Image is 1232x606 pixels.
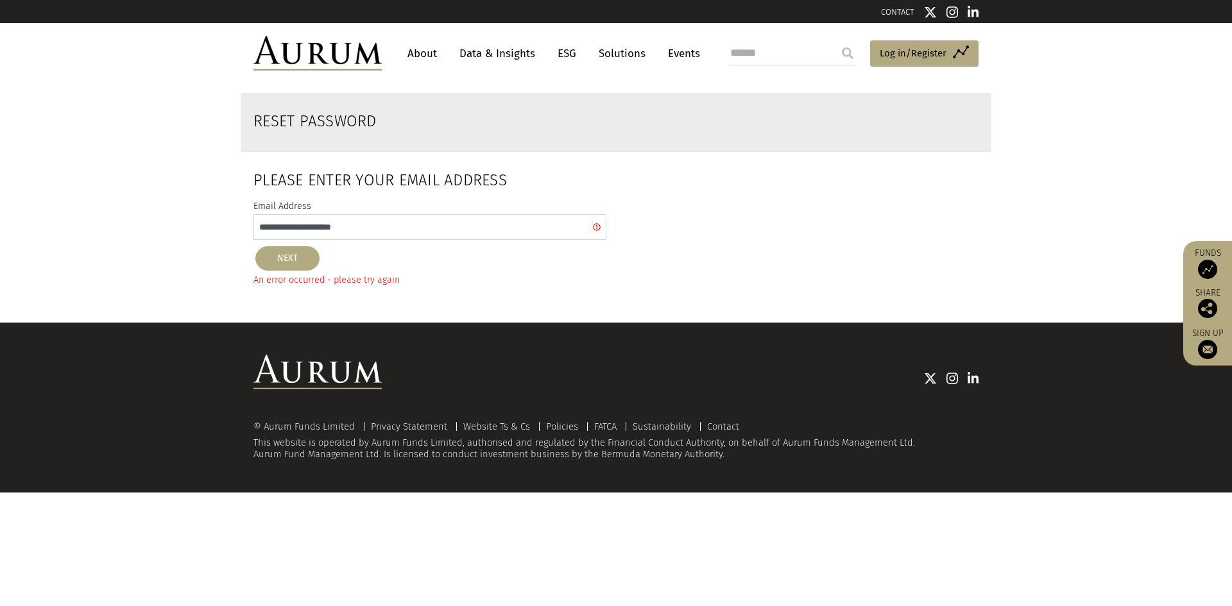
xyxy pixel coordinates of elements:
[1198,299,1217,318] img: Share this post
[463,421,530,432] a: Website Ts & Cs
[870,40,979,67] a: Log in/Register
[968,372,979,385] img: Linkedin icon
[880,46,946,61] span: Log in/Register
[592,42,652,65] a: Solutions
[662,42,700,65] a: Events
[1190,289,1226,318] div: Share
[946,372,958,385] img: Instagram icon
[633,421,691,432] a: Sustainability
[371,421,447,432] a: Privacy Statement
[835,40,860,66] input: Submit
[401,42,443,65] a: About
[253,421,979,460] div: This website is operated by Aurum Funds Limited, authorised and regulated by the Financial Conduc...
[1198,260,1217,279] img: Access Funds
[253,199,311,214] label: Email Address
[968,6,979,19] img: Linkedin icon
[253,355,382,389] img: Aurum Logo
[946,6,958,19] img: Instagram icon
[255,246,320,271] button: NEXT
[1198,340,1217,359] img: Sign up to our newsletter
[253,273,606,287] div: An error occurred - please try again
[453,42,542,65] a: Data & Insights
[707,421,739,432] a: Contact
[546,421,578,432] a: Policies
[253,422,361,432] div: © Aurum Funds Limited
[1190,328,1226,359] a: Sign up
[881,7,914,17] a: CONTACT
[253,171,606,190] h2: Please enter your email address
[924,372,937,385] img: Twitter icon
[253,112,855,131] h2: Reset Password
[551,42,583,65] a: ESG
[924,6,937,19] img: Twitter icon
[253,36,382,71] img: Aurum
[594,421,617,432] a: FATCA
[1190,248,1226,279] a: Funds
